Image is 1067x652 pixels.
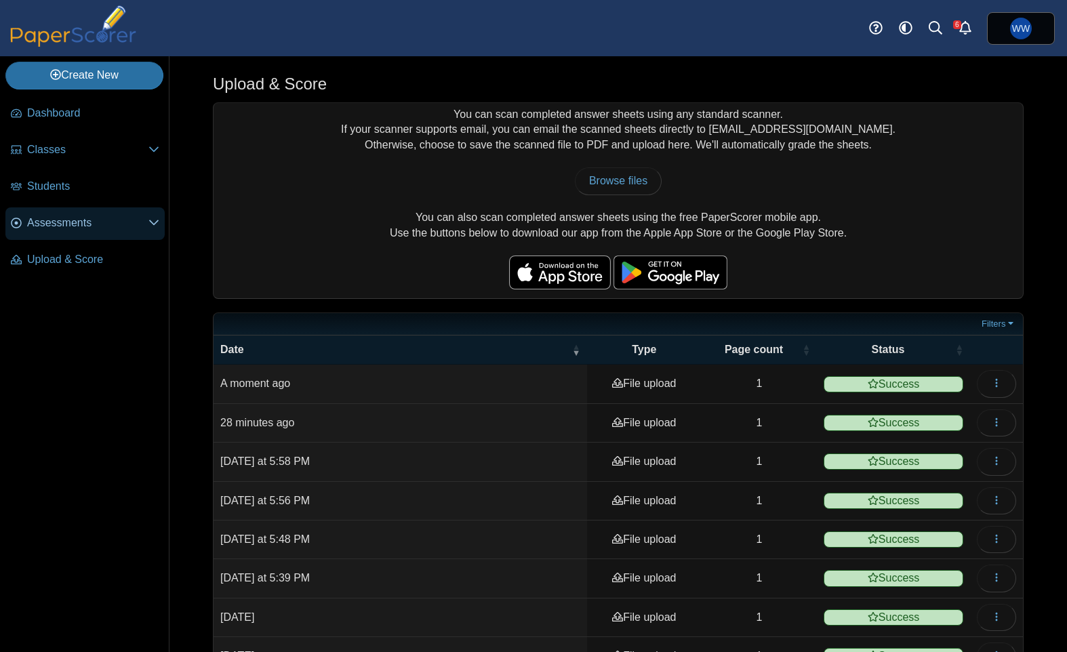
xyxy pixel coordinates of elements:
[5,62,163,89] a: Create New
[27,106,159,121] span: Dashboard
[5,244,165,277] a: Upload & Score
[5,37,141,49] a: PaperScorer
[572,343,580,356] span: Date : Activate to remove sorting
[613,256,727,289] img: google-play-badge.png
[220,572,310,584] time: Sep 23, 2025 at 5:39 PM
[220,495,310,506] time: Sep 23, 2025 at 5:56 PM
[708,342,799,357] span: Page count
[5,98,165,130] a: Dashboard
[802,343,810,356] span: Page count : Activate to sort
[587,404,702,443] td: File upload
[702,482,817,521] td: 1
[824,415,963,431] span: Success
[509,256,611,289] img: apple-store-badge.svg
[220,455,310,467] time: Sep 23, 2025 at 5:58 PM
[213,73,327,96] h1: Upload & Score
[824,531,963,548] span: Success
[220,417,294,428] time: Sep 24, 2025 at 12:36 PM
[978,317,1020,331] a: Filters
[824,570,963,586] span: Success
[27,252,159,267] span: Upload & Score
[5,5,141,47] img: PaperScorer
[587,443,702,481] td: File upload
[824,609,963,626] span: Success
[824,376,963,392] span: Success
[824,453,963,470] span: Success
[1010,18,1032,39] span: William Whitney
[589,175,647,186] span: Browse files
[987,12,1055,45] a: William Whitney
[824,493,963,509] span: Success
[220,611,254,623] time: Sep 16, 2025 at 10:17 PM
[702,598,817,637] td: 1
[5,171,165,203] a: Students
[702,404,817,443] td: 1
[950,14,980,43] a: Alerts
[5,134,165,167] a: Classes
[702,521,817,559] td: 1
[1012,24,1030,33] span: William Whitney
[824,342,952,357] span: Status
[587,365,702,403] td: File upload
[575,167,662,195] a: Browse files
[220,378,290,389] time: Sep 24, 2025 at 1:03 PM
[214,103,1023,298] div: You can scan completed answer sheets using any standard scanner. If your scanner supports email, ...
[955,343,963,356] span: Status : Activate to sort
[5,207,165,240] a: Assessments
[587,521,702,559] td: File upload
[220,533,310,545] time: Sep 23, 2025 at 5:48 PM
[702,559,817,598] td: 1
[594,342,695,357] span: Type
[220,342,569,357] span: Date
[27,216,148,230] span: Assessments
[587,598,702,637] td: File upload
[27,142,148,157] span: Classes
[702,443,817,481] td: 1
[27,179,159,194] span: Students
[587,482,702,521] td: File upload
[587,559,702,598] td: File upload
[702,365,817,403] td: 1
